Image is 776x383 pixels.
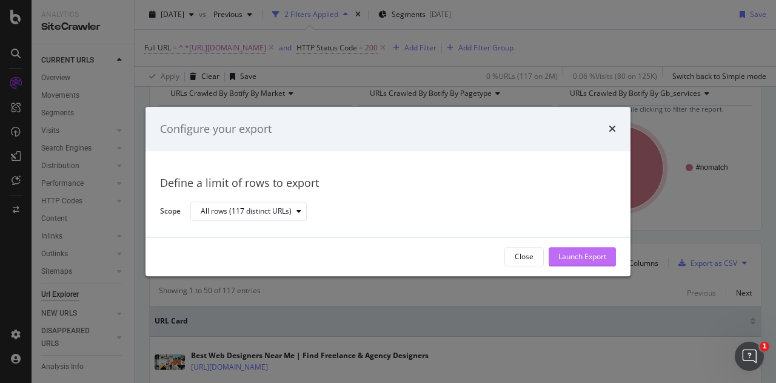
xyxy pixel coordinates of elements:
div: Define a limit of rows to export [160,176,616,192]
label: Scope [160,206,181,219]
div: Configure your export [160,121,272,137]
iframe: Intercom live chat [735,342,764,371]
div: times [609,121,616,137]
button: All rows (117 distinct URLs) [190,202,307,222]
div: Launch Export [558,252,606,262]
span: 1 [760,342,769,351]
div: All rows (117 distinct URLs) [201,208,292,215]
div: modal [145,107,630,276]
div: Close [515,252,533,262]
button: Launch Export [549,247,616,266]
button: Close [504,247,544,266]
